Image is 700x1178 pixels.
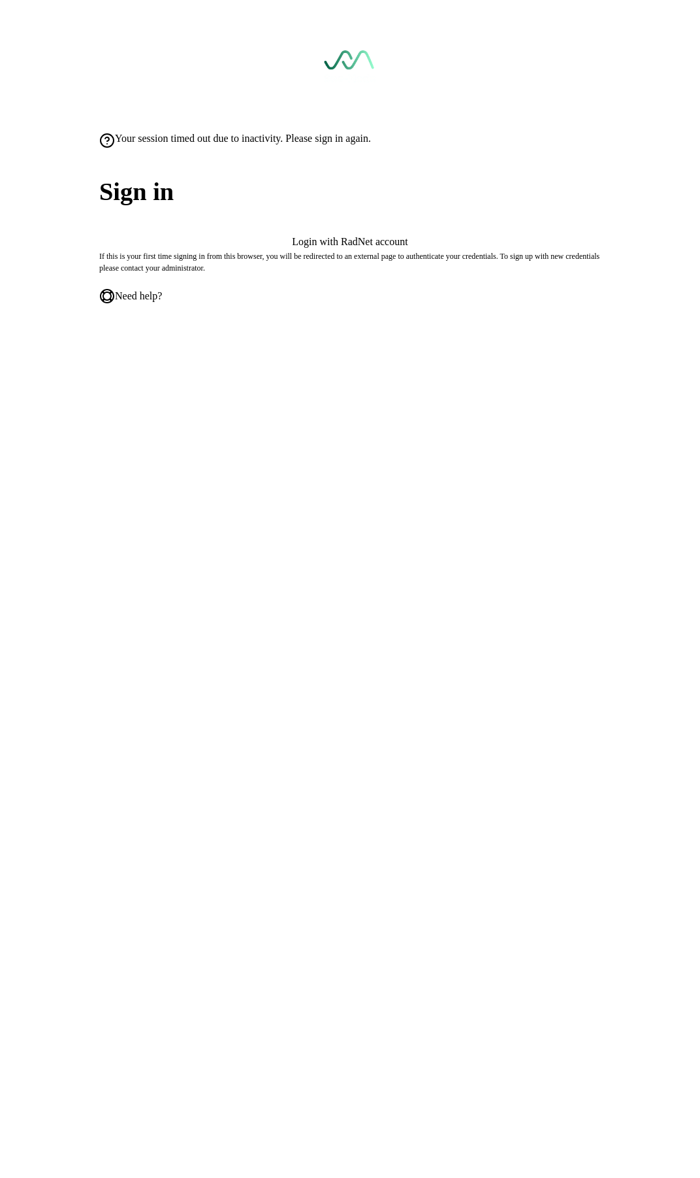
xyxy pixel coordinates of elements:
a: Go to sign in [324,50,376,82]
span: Sign in [99,173,601,211]
span: Your session timed out due to inactivity. Please sign in again. [115,133,371,144]
img: See-Mode Logo [324,50,376,82]
button: Login with RadNet account [99,236,601,248]
a: Need help? [99,288,162,304]
span: If this is your first time signing in from this browser, you will be redirected to an external pa... [99,252,599,273]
